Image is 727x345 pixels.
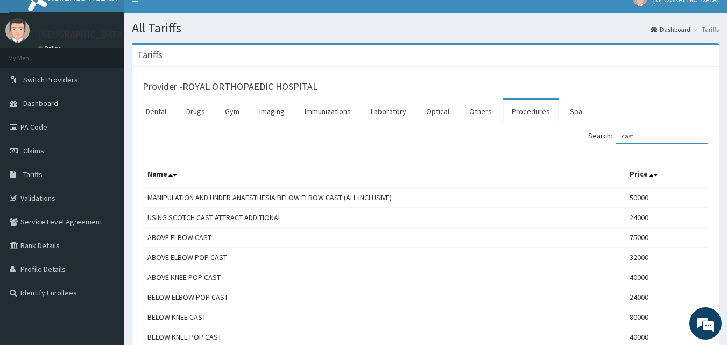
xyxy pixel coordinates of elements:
[561,100,591,123] a: Spa
[625,307,708,327] td: 80000
[5,18,30,43] img: User Image
[143,248,625,267] td: ABOVE ELBOW POP CAST
[137,100,175,123] a: Dental
[23,98,58,108] span: Dashboard
[143,307,625,327] td: BELOW KNEE CAST
[20,54,44,81] img: d_794563401_company_1708531726252_794563401
[137,50,163,60] h3: Tariffs
[143,208,625,228] td: USING SCOTCH CAST ATTRACT ADDITIONAL
[38,30,126,39] p: [GEOGRAPHIC_DATA]
[691,25,719,34] li: Tariffs
[296,100,359,123] a: Immunizations
[588,128,708,144] label: Search:
[625,228,708,248] td: 75000
[56,60,181,74] div: Chat with us now
[616,128,708,144] input: Search:
[143,287,625,307] td: BELOW ELBOW POP CAST
[23,170,43,179] span: Tariffs
[38,45,63,52] a: Online
[362,100,415,123] a: Laboratory
[62,104,149,213] span: We're online!
[132,21,719,35] h1: All Tariffs
[143,267,625,287] td: ABOVE KNEE POP CAST
[503,100,559,123] a: Procedures
[178,100,214,123] a: Drugs
[625,287,708,307] td: 24000
[5,230,205,268] textarea: Type your message and hit 'Enter'
[143,163,625,188] th: Name
[216,100,248,123] a: Gym
[23,75,78,85] span: Switch Providers
[143,228,625,248] td: ABOVE ELBOW CAST
[625,267,708,287] td: 40000
[418,100,458,123] a: Optical
[23,146,44,156] span: Claims
[177,5,202,31] div: Minimize live chat window
[625,248,708,267] td: 32000
[461,100,500,123] a: Others
[143,82,317,91] h3: Provider - ROYAL ORTHOPAEDIC HOSPITAL
[143,187,625,208] td: MANIPULATION AND UNDER ANAESTHESIA BELOW ELBOW CAST (ALL INCLUSIVE)
[625,208,708,228] td: 24000
[651,25,690,34] a: Dashboard
[625,187,708,208] td: 50000
[625,163,708,188] th: Price
[251,100,293,123] a: Imaging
